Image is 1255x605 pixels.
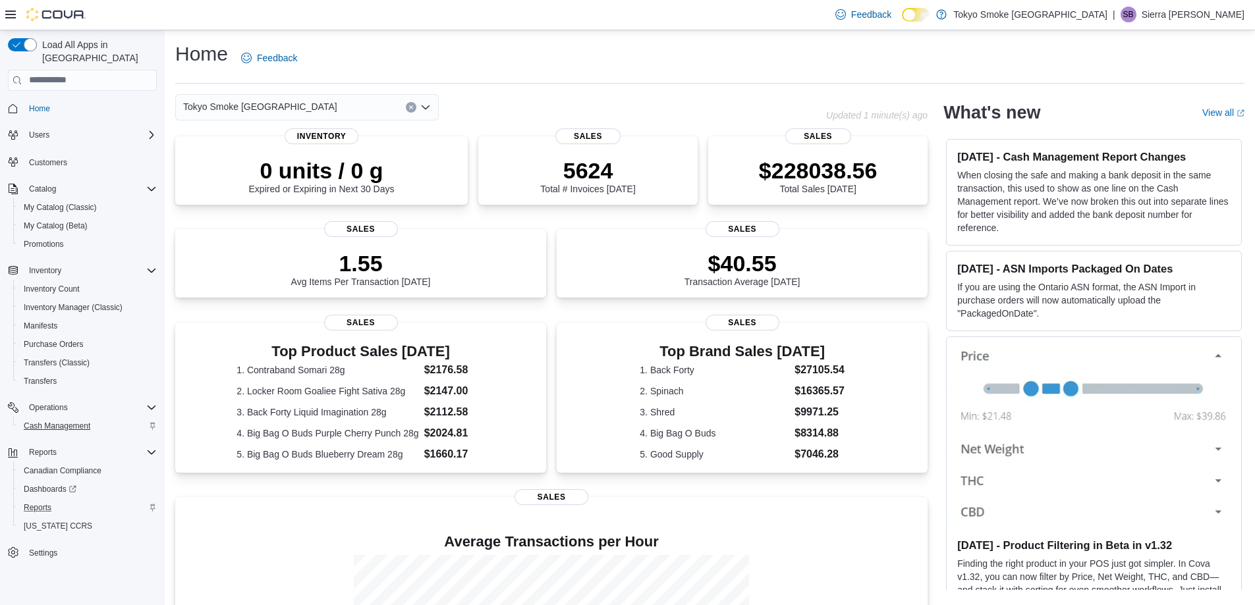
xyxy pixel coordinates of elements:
[13,354,162,372] button: Transfers (Classic)
[237,363,418,377] dt: 1. Contraband Somari 28g
[851,8,891,21] span: Feedback
[18,281,85,297] a: Inventory Count
[957,280,1231,320] p: If you are using the Ontario ASN format, the ASN Import in purchase orders will now automatically...
[24,521,92,531] span: [US_STATE] CCRS
[175,41,228,67] h1: Home
[18,236,157,252] span: Promotions
[420,102,431,113] button: Open list of options
[24,263,67,278] button: Inventory
[24,181,61,197] button: Catalog
[18,318,63,334] a: Manifests
[1121,7,1136,22] div: Sierra Boire
[24,155,72,171] a: Customers
[29,103,50,114] span: Home
[13,461,162,480] button: Canadian Compliance
[18,355,95,371] a: Transfers (Classic)
[3,99,162,118] button: Home
[13,235,162,253] button: Promotions
[18,336,157,352] span: Purchase Orders
[24,302,123,313] span: Inventory Manager (Classic)
[13,480,162,498] a: Dashboards
[1237,109,1244,117] svg: External link
[18,373,157,389] span: Transfers
[18,300,128,315] a: Inventory Manager (Classic)
[957,169,1231,234] p: When closing the safe and making a bank deposit in the same transaction, this used to show as one...
[640,344,845,359] h3: Top Brand Sales [DATE]
[29,447,57,458] span: Reports
[29,402,68,413] span: Operations
[237,448,418,461] dt: 5. Big Bag O Buds Blueberry Dream 28g
[24,357,90,368] span: Transfers (Classic)
[18,355,157,371] span: Transfers (Classic)
[640,384,789,398] dt: 2. Spinach
[237,406,418,419] dt: 3. Back Forty Liquid Imagination 28g
[29,265,61,276] span: Inventory
[18,373,62,389] a: Transfers
[24,221,88,231] span: My Catalog (Beta)
[957,262,1231,275] h3: [DATE] - ASN Imports Packaged On Dates
[29,184,56,194] span: Catalog
[18,218,157,234] span: My Catalog (Beta)
[18,500,157,515] span: Reports
[24,545,63,561] a: Settings
[18,218,93,234] a: My Catalog (Beta)
[24,484,76,494] span: Dashboards
[640,448,789,461] dt: 5. Good Supply
[24,544,157,561] span: Settings
[3,261,162,280] button: Inventory
[902,8,930,22] input: Dark Mode
[24,400,73,415] button: Operations
[13,517,162,535] button: [US_STATE] CCRS
[555,128,621,144] span: Sales
[957,539,1231,552] h3: [DATE] - Product Filtering in Beta in v1.32
[18,481,157,497] span: Dashboards
[640,406,789,419] dt: 3. Shred
[249,157,395,184] p: 0 units / 0 g
[18,463,107,479] a: Canadian Compliance
[24,263,157,278] span: Inventory
[24,376,57,386] span: Transfers
[795,446,845,462] dd: $7046.28
[3,152,162,171] button: Customers
[540,157,635,184] p: 5624
[18,300,157,315] span: Inventory Manager (Classic)
[18,199,157,215] span: My Catalog (Classic)
[183,99,337,115] span: Tokyo Smoke [GEOGRAPHIC_DATA]
[759,157,878,194] div: Total Sales [DATE]
[24,127,157,143] span: Users
[285,128,358,144] span: Inventory
[13,372,162,390] button: Transfers
[18,336,89,352] a: Purchase Orders
[640,427,789,440] dt: 4. Big Bag O Buds
[13,198,162,217] button: My Catalog (Classic)
[943,102,1040,123] h2: What's new
[759,157,878,184] p: $228038.56
[1123,7,1134,22] span: SB
[795,404,845,420] dd: $9971.25
[3,180,162,198] button: Catalog
[795,383,845,399] dd: $16365.57
[795,362,845,378] dd: $27105.54
[24,465,101,476] span: Canadian Compliance
[795,425,845,441] dd: $8314.88
[18,518,98,534] a: [US_STATE] CCRS
[515,489,588,505] span: Sales
[24,127,55,143] button: Users
[24,239,64,250] span: Promotions
[237,344,484,359] h3: Top Product Sales [DATE]
[24,444,62,460] button: Reports
[1113,7,1115,22] p: |
[684,250,800,276] p: $40.55
[406,102,416,113] button: Clear input
[540,157,635,194] div: Total # Invoices [DATE]
[24,421,90,431] span: Cash Management
[1142,7,1244,22] p: Sierra [PERSON_NAME]
[3,543,162,562] button: Settings
[24,321,57,331] span: Manifests
[257,51,297,65] span: Feedback
[24,400,157,415] span: Operations
[24,181,157,197] span: Catalog
[24,101,55,117] a: Home
[18,281,157,297] span: Inventory Count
